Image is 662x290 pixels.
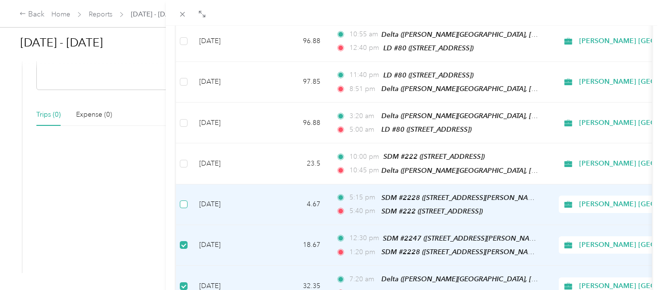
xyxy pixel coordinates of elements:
span: SDM #222 ([STREET_ADDRESS]) [383,153,485,160]
span: 5:00 am [349,124,377,135]
span: SDM #2247 ([STREET_ADDRESS][PERSON_NAME]) [383,234,543,243]
span: SDM #2228 ([STREET_ADDRESS][PERSON_NAME]) [381,194,542,202]
td: 4.67 [264,184,328,225]
span: 5:15 pm [349,192,377,203]
td: 96.88 [264,103,328,143]
iframe: Everlance-gr Chat Button Frame [608,236,662,290]
span: 12:30 pm [349,233,378,244]
span: Delta ([PERSON_NAME][GEOGRAPHIC_DATA], [GEOGRAPHIC_DATA]) [381,167,599,175]
span: SDM #2228 ([STREET_ADDRESS][PERSON_NAME]) [381,248,542,256]
td: 18.67 [264,225,328,266]
td: [DATE] [191,21,264,62]
td: [DATE] [191,103,264,143]
td: [DATE] [191,62,264,103]
span: 12:40 pm [349,43,379,53]
td: 23.5 [264,143,328,184]
td: [DATE] [191,225,264,266]
span: Delta ([PERSON_NAME][GEOGRAPHIC_DATA], [GEOGRAPHIC_DATA]) [381,31,599,39]
span: LD #80 ([STREET_ADDRESS]) [383,71,473,79]
span: 10:45 pm [349,165,377,176]
span: Delta ([PERSON_NAME][GEOGRAPHIC_DATA], [GEOGRAPHIC_DATA]) [381,85,599,93]
td: [DATE] [191,143,264,184]
td: 97.85 [264,62,328,103]
span: 8:51 pm [349,84,377,94]
span: 3:20 am [349,111,377,122]
span: 10:55 am [349,29,377,40]
span: LD #80 ([STREET_ADDRESS]) [381,125,472,133]
span: LD #80 ([STREET_ADDRESS]) [383,44,473,52]
span: 10:00 pm [349,152,379,162]
span: 7:20 am [349,274,377,285]
span: Delta ([PERSON_NAME][GEOGRAPHIC_DATA], [GEOGRAPHIC_DATA]) [381,275,599,283]
td: 96.88 [264,21,328,62]
span: 5:40 pm [349,206,377,216]
span: 11:40 pm [349,70,379,80]
span: SDM #222 ([STREET_ADDRESS]) [381,207,483,215]
td: [DATE] [191,184,264,225]
span: Delta ([PERSON_NAME][GEOGRAPHIC_DATA], [GEOGRAPHIC_DATA]) [381,112,599,120]
span: 1:20 pm [349,247,377,258]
